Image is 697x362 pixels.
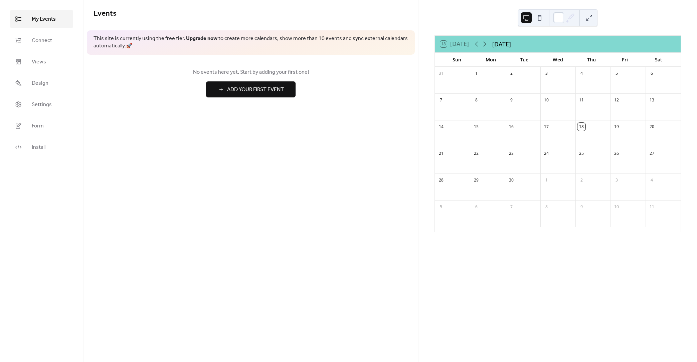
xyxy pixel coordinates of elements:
[186,33,217,44] a: Upgrade now
[507,176,515,184] div: 30
[32,79,48,87] span: Design
[474,53,508,66] div: Mon
[542,69,550,77] div: 3
[10,53,73,71] a: Views
[542,149,550,157] div: 24
[437,203,445,211] div: 5
[541,53,575,66] div: Wed
[577,149,585,157] div: 25
[440,53,474,66] div: Sun
[577,69,585,77] div: 4
[227,86,284,94] span: Add Your First Event
[94,81,408,97] a: Add Your First Event
[472,123,480,131] div: 15
[32,101,52,109] span: Settings
[648,203,656,211] div: 11
[613,69,621,77] div: 5
[648,123,656,131] div: 20
[437,176,445,184] div: 28
[577,123,585,131] div: 18
[542,96,550,104] div: 10
[648,149,656,157] div: 27
[507,69,515,77] div: 2
[608,53,642,66] div: Fri
[10,10,73,28] a: My Events
[32,58,46,66] span: Views
[472,69,480,77] div: 1
[613,203,621,211] div: 10
[10,95,73,113] a: Settings
[437,69,445,77] div: 31
[507,123,515,131] div: 16
[613,123,621,131] div: 19
[472,176,480,184] div: 29
[507,149,515,157] div: 23
[542,203,550,211] div: 8
[542,176,550,184] div: 1
[613,149,621,157] div: 26
[613,176,621,184] div: 3
[492,40,511,48] div: [DATE]
[472,149,480,157] div: 22
[32,122,44,130] span: Form
[32,37,52,45] span: Connect
[32,143,45,151] span: Install
[613,96,621,104] div: 12
[577,203,585,211] div: 9
[472,96,480,104] div: 8
[94,68,408,76] span: No events here yet. Start by adding your first one!
[437,96,445,104] div: 7
[507,53,541,66] div: Tue
[648,176,656,184] div: 4
[574,53,608,66] div: Thu
[94,35,408,50] span: This site is currently using the free tier. to create more calendars, show more than 10 events an...
[10,31,73,49] a: Connect
[507,96,515,104] div: 9
[472,203,480,211] div: 6
[542,123,550,131] div: 17
[437,149,445,157] div: 21
[10,74,73,92] a: Design
[206,81,296,97] button: Add Your First Event
[94,6,117,21] span: Events
[648,69,656,77] div: 6
[577,96,585,104] div: 11
[32,15,56,23] span: My Events
[507,203,515,211] div: 7
[648,96,656,104] div: 13
[10,117,73,135] a: Form
[642,53,675,66] div: Sat
[10,138,73,156] a: Install
[577,176,585,184] div: 2
[437,123,445,131] div: 14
